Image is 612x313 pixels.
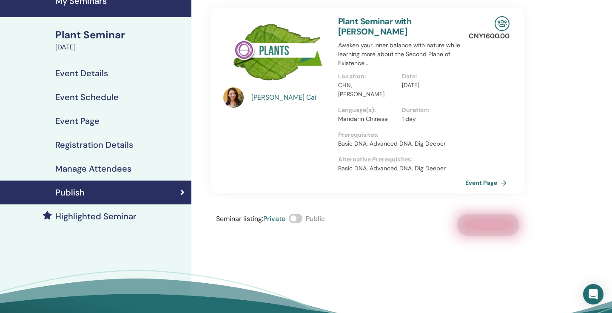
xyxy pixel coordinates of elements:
[402,115,461,123] p: 1 day
[402,81,461,90] p: [DATE]
[50,28,191,52] a: Plant Seminar[DATE]
[338,16,411,37] a: Plant Seminar with [PERSON_NAME]
[495,16,510,31] img: In-Person Seminar
[55,116,100,126] h4: Event Page
[402,72,461,81] p: Date :
[55,92,119,102] h4: Event Schedule
[263,214,285,223] span: Private
[55,42,186,52] div: [DATE]
[251,92,330,103] a: [PERSON_NAME] Cai
[338,139,465,148] p: Basic DNA, Advanced DNA, Dig Deeper
[465,176,510,189] a: Event Page
[338,164,465,173] p: Basic DNA, Advanced DNA, Dig Deeper
[55,211,137,221] h4: Highlighted Seminar
[338,115,397,123] p: Mandarin Chinese
[583,284,603,304] div: Open Intercom Messenger
[306,214,325,223] span: Public
[55,187,85,198] h4: Publish
[223,16,328,90] img: Plant Seminar
[55,140,133,150] h4: Registration Details
[338,106,397,115] p: Language(s) :
[469,31,510,41] p: CNY 1600.00
[223,87,244,108] img: default.jpg
[338,81,397,99] p: CHN, [PERSON_NAME]
[338,41,465,68] p: Awaken your inner balance with nature while learning more about the Second Plane of Existence...
[216,214,263,223] span: Seminar listing :
[338,72,397,81] p: Location :
[55,68,108,78] h4: Event Details
[338,130,465,139] p: Prerequisites :
[338,155,465,164] p: Alternative Prerequisites :
[55,164,131,174] h4: Manage Attendees
[55,28,186,42] div: Plant Seminar
[402,106,461,115] p: Duration :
